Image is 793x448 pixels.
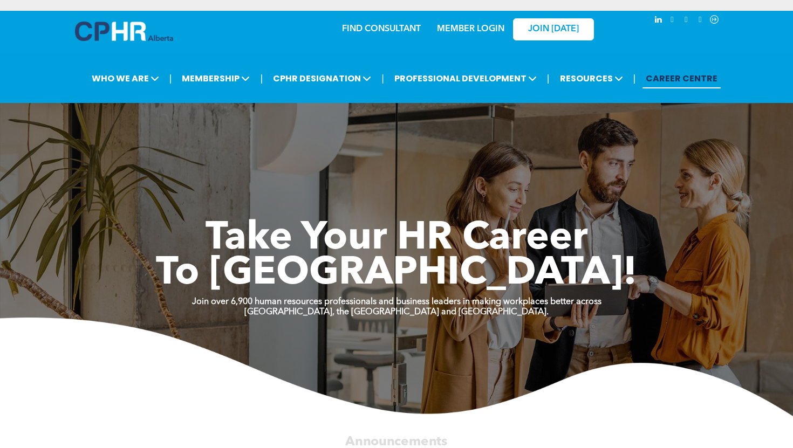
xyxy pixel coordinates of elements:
li: | [260,67,263,89]
span: JOIN [DATE] [528,24,579,35]
a: MEMBER LOGIN [437,25,504,33]
span: Take Your HR Career [206,219,588,258]
span: PROFESSIONAL DEVELOPMENT [391,68,540,88]
a: FIND CONSULTANT [342,25,421,33]
span: To [GEOGRAPHIC_DATA]! [156,254,637,293]
a: facebook [694,13,706,28]
li: | [547,67,550,89]
img: A blue and white logo for cp alberta [75,22,173,41]
a: linkedin [652,13,664,28]
span: MEMBERSHIP [179,68,253,88]
a: Social network [708,13,720,28]
span: Announcements [345,435,447,448]
span: RESOURCES [557,68,626,88]
li: | [169,67,172,89]
strong: [GEOGRAPHIC_DATA], the [GEOGRAPHIC_DATA] and [GEOGRAPHIC_DATA]. [244,308,549,316]
a: CAREER CENTRE [642,68,721,88]
span: CPHR DESIGNATION [270,68,374,88]
a: youtube [680,13,692,28]
a: instagram [666,13,678,28]
strong: Join over 6,900 human resources professionals and business leaders in making workplaces better ac... [192,298,601,306]
span: WHO WE ARE [88,68,162,88]
a: JOIN [DATE] [513,18,594,40]
li: | [381,67,384,89]
li: | [633,67,636,89]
